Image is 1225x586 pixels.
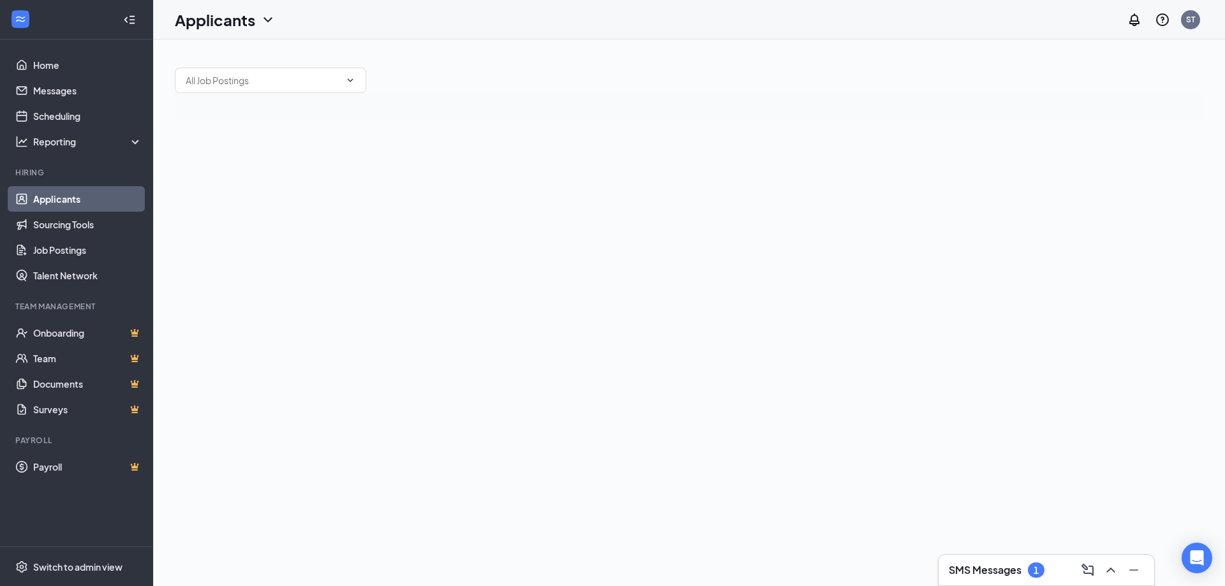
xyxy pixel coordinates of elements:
a: DocumentsCrown [33,371,142,397]
div: Open Intercom Messenger [1182,543,1212,573]
div: 1 [1034,565,1039,576]
button: Minimize [1124,560,1144,580]
div: ST [1186,14,1195,25]
a: Home [33,52,142,78]
h3: SMS Messages [949,563,1021,577]
svg: WorkstreamLogo [14,13,27,26]
svg: Settings [15,560,28,573]
svg: Minimize [1126,562,1141,578]
div: Switch to admin view [33,560,122,573]
a: OnboardingCrown [33,320,142,346]
svg: ComposeMessage [1080,562,1095,578]
svg: QuestionInfo [1155,12,1170,27]
svg: Notifications [1127,12,1142,27]
svg: ChevronUp [1103,562,1118,578]
div: Payroll [15,435,140,446]
a: SurveysCrown [33,397,142,422]
svg: Analysis [15,135,28,148]
svg: ChevronDown [260,12,276,27]
a: Sourcing Tools [33,212,142,237]
a: TeamCrown [33,346,142,371]
a: PayrollCrown [33,454,142,480]
a: Applicants [33,186,142,212]
a: Talent Network [33,263,142,288]
button: ChevronUp [1101,560,1121,580]
div: Hiring [15,167,140,178]
h1: Applicants [175,9,255,31]
div: Reporting [33,135,143,148]
input: All Job Postings [186,73,340,87]
div: Team Management [15,301,140,312]
a: Job Postings [33,237,142,263]
button: ComposeMessage [1078,560,1098,580]
svg: ChevronDown [345,75,355,85]
a: Messages [33,78,142,103]
svg: Collapse [123,13,136,26]
a: Scheduling [33,103,142,129]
